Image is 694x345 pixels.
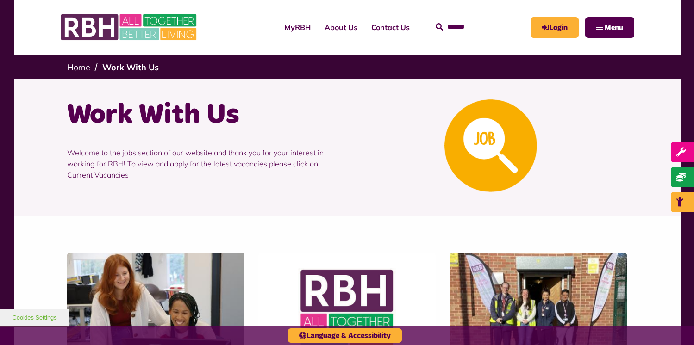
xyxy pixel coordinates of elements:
[67,133,340,194] p: Welcome to the jobs section of our website and thank you for your interest in working for RBH! To...
[318,15,364,40] a: About Us
[444,99,537,192] img: Looking For A Job
[102,62,159,73] a: Work With Us
[67,62,90,73] a: Home
[60,9,199,45] img: RBH
[531,17,579,38] a: MyRBH
[652,303,694,345] iframe: Netcall Web Assistant for live chat
[585,17,634,38] button: Navigation
[605,24,623,31] span: Menu
[364,15,417,40] a: Contact Us
[288,328,402,343] button: Language & Accessibility
[277,15,318,40] a: MyRBH
[67,97,340,133] h1: Work With Us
